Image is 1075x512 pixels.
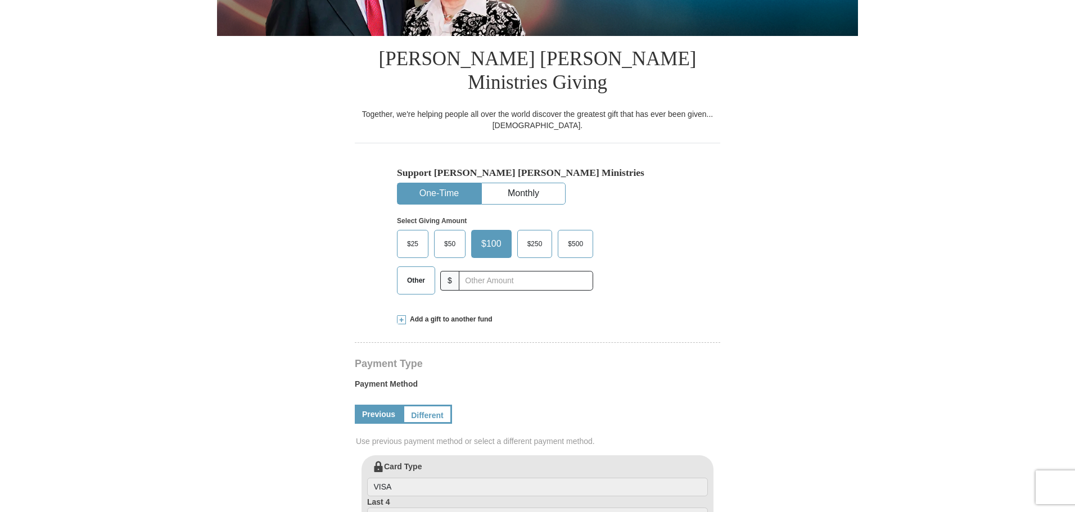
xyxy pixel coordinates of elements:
[406,315,493,324] span: Add a gift to another fund
[355,359,720,368] h4: Payment Type
[459,271,593,291] input: Other Amount
[356,436,721,447] span: Use previous payment method or select a different payment method.
[403,405,452,424] a: Different
[397,167,678,179] h5: Support [PERSON_NAME] [PERSON_NAME] Ministries
[397,217,467,225] strong: Select Giving Amount
[355,108,720,131] div: Together, we're helping people all over the world discover the greatest gift that has ever been g...
[398,183,481,204] button: One-Time
[562,235,589,252] span: $500
[355,378,720,395] label: Payment Method
[401,272,431,289] span: Other
[355,36,720,108] h1: [PERSON_NAME] [PERSON_NAME] Ministries Giving
[401,235,424,252] span: $25
[439,235,461,252] span: $50
[355,405,403,424] a: Previous
[367,478,708,497] input: Card Type
[367,461,708,497] label: Card Type
[482,183,565,204] button: Monthly
[476,235,507,252] span: $100
[522,235,548,252] span: $250
[440,271,459,291] span: $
